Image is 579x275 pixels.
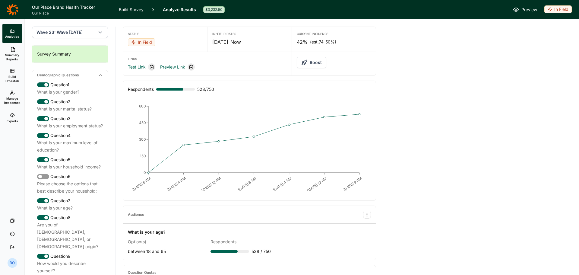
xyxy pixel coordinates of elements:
[4,96,21,105] span: Manage Responses
[343,176,363,192] text: [DATE] 9 PM
[128,270,157,275] div: Question Quotas
[128,38,155,46] div: In Field
[139,120,146,125] tspan: 450
[297,32,371,36] div: Current Incidence
[297,38,308,46] span: 42%
[188,63,195,71] div: Copy link
[544,5,572,13] div: In Field
[37,98,103,105] div: Question 2
[37,197,103,204] div: Question 7
[37,173,103,180] div: Question 6
[252,248,271,255] span: 528 / 750
[513,6,537,13] a: Preview
[37,204,103,212] div: What is your age?
[140,154,146,158] tspan: 150
[166,176,187,192] text: [DATE] 4 PM
[197,86,214,93] span: 528 / 750
[201,176,222,193] text: [DATE] 12 PM
[32,27,108,38] button: Wave 23: Wave [DATE]
[8,258,17,268] div: BO
[37,115,103,122] div: Question 3
[37,156,103,163] div: Question 5
[272,176,293,192] text: [DATE] 4 AM
[37,139,103,154] div: What is your maximum level of education?
[37,81,103,88] div: Question 1
[128,229,166,236] div: What is your age?
[37,260,103,274] div: How would you describe yourself?
[128,63,146,71] a: Test Link
[310,39,336,45] span: (est. 74-50% )
[37,253,103,260] div: Question 9
[5,34,19,39] span: Analytics
[2,65,22,87] a: Build Crosstab
[37,221,103,250] div: Are you of [DEMOGRAPHIC_DATA], [DEMOGRAPHIC_DATA], or [DEMOGRAPHIC_DATA] origin?
[160,63,185,71] a: Preview Link
[7,119,18,123] span: Exports
[128,38,155,47] button: In Field
[128,32,202,36] div: Status
[544,5,572,14] button: In Field
[297,57,326,68] button: Boost
[139,137,146,142] tspan: 300
[363,211,371,219] button: Audience Options
[32,4,112,11] h1: Our Place Brand Health Tracker
[212,32,286,36] div: In-Field Dates
[148,63,155,71] div: Copy link
[37,180,103,195] div: Please choose the options that best describe your household:
[128,249,166,254] span: between 18 and 65
[2,43,22,65] a: Summary Reports
[128,57,287,61] div: Links
[131,176,152,192] text: [DATE] 8 PM
[37,105,103,113] div: What is your marital status?
[212,38,286,46] div: [DATE] - Now
[128,212,144,217] div: Audience
[32,11,112,16] span: Our Place
[128,86,154,93] div: Respondents
[37,122,103,130] div: What is your employment status?
[37,132,103,139] div: Question 4
[128,238,206,245] div: Option(s)
[237,176,257,192] text: [DATE] 8 AM
[37,88,103,96] div: What is your gender?
[37,163,103,171] div: What is your household income?
[203,6,225,13] div: $3,232.50
[5,75,20,83] span: Build Crosstab
[32,46,108,62] div: Survey Summary
[32,70,108,80] div: Demographic Questions
[521,6,537,13] span: Preview
[306,176,327,193] text: [DATE] 12 AM
[144,170,146,175] tspan: 0
[36,29,83,35] span: Wave 23: Wave [DATE]
[2,87,22,108] a: Manage Responses
[5,53,20,61] span: Summary Reports
[139,104,146,108] tspan: 600
[210,238,288,245] div: Respondents
[37,214,103,221] div: Question 8
[2,24,22,43] a: Analytics
[2,108,22,128] a: Exports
